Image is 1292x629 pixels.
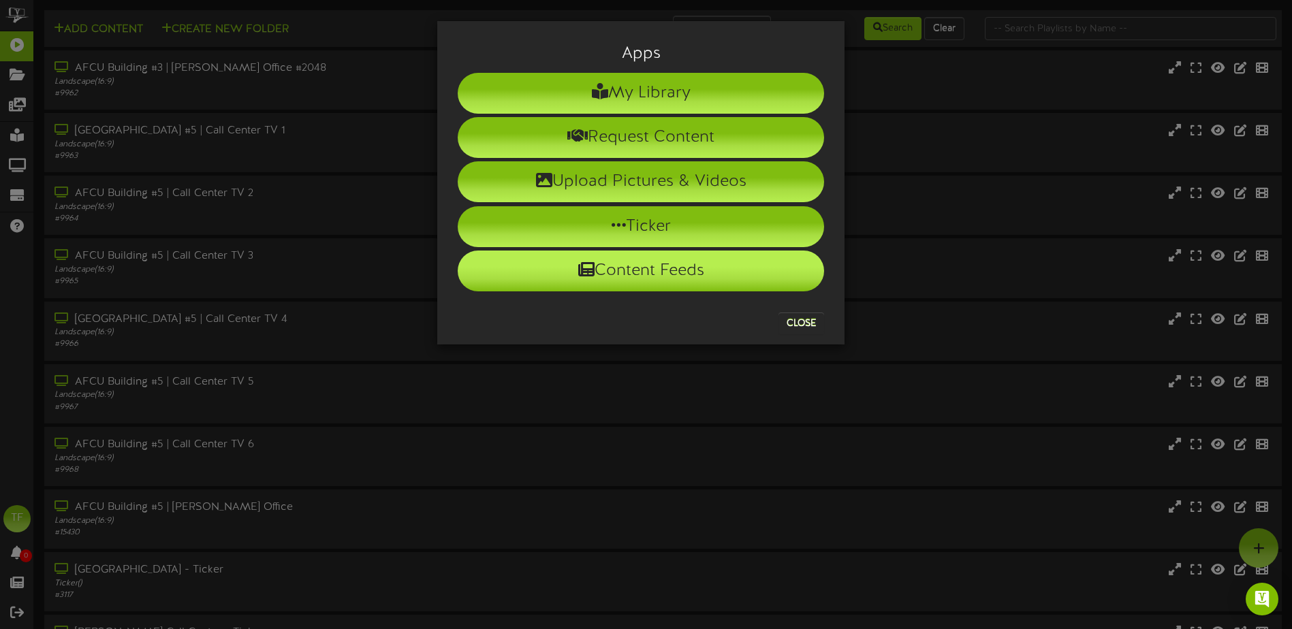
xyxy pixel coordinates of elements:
div: Open Intercom Messenger [1246,583,1278,615]
li: My Library [458,73,824,114]
h3: Apps [458,45,824,63]
button: Close [778,312,824,334]
li: Request Content [458,117,824,158]
li: Upload Pictures & Videos [458,161,824,202]
li: Ticker [458,206,824,247]
li: Content Feeds [458,251,824,291]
